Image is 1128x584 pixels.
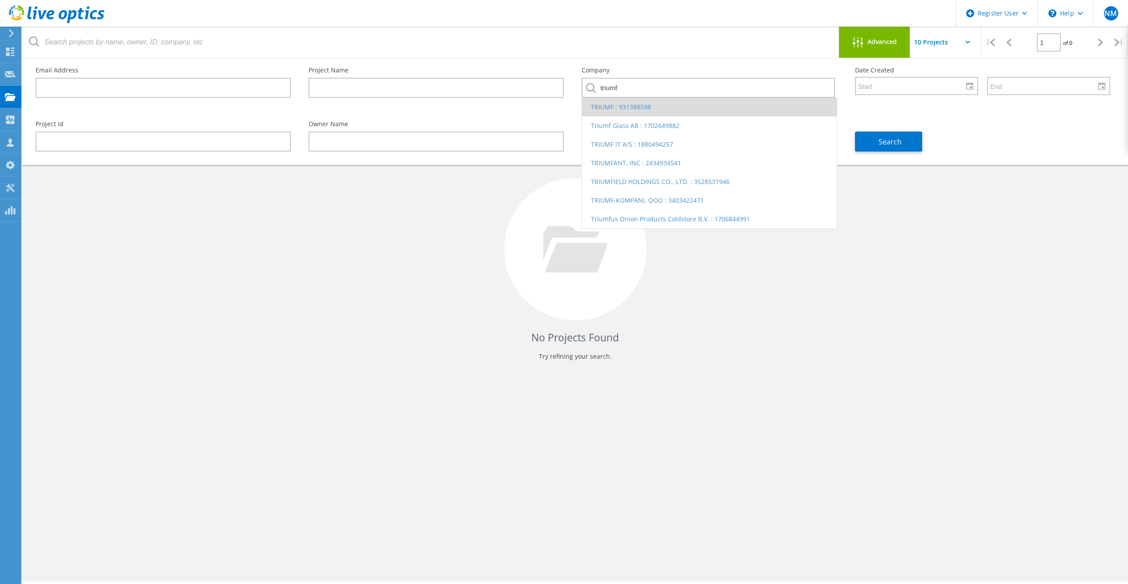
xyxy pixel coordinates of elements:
[40,349,1110,364] p: Try refining your search.
[309,121,564,127] label: Owner Name
[22,27,839,58] input: Search projects by name, owner, ID, company, etc
[582,172,836,191] li: TRIUMFIELD HOLDINGS CO., LTD. : 3528531946
[988,77,1103,94] input: End
[855,67,1110,73] label: Date Created
[36,121,291,127] label: Project Id
[1048,9,1056,17] svg: \n
[1110,27,1128,58] div: |
[582,67,837,73] label: Company
[981,27,1000,58] div: |
[582,116,836,135] li: Triumf Glass AB : 1702649882
[1104,10,1117,17] span: NM
[36,67,291,73] label: Email Address
[582,210,836,228] li: Triumfus Onion Products Coldstore B.V. : 1706844991
[855,132,922,152] button: Search
[867,39,897,45] span: Advanced
[40,330,1110,345] h4: No Projects Found
[856,77,971,94] input: Start
[9,19,104,25] a: Live Optics Dashboard
[582,191,836,210] li: TRIUMF-KOMPANI, OOO : 3403422471
[582,98,836,116] li: TRIUMF : 931388598
[1063,39,1072,47] span: of 0
[582,135,836,154] li: TRIUMF IT A/S : 1880494257
[309,67,564,73] label: Project Name
[582,154,836,172] li: TRIUMFANT, INC : 2434934541
[879,137,902,147] span: Search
